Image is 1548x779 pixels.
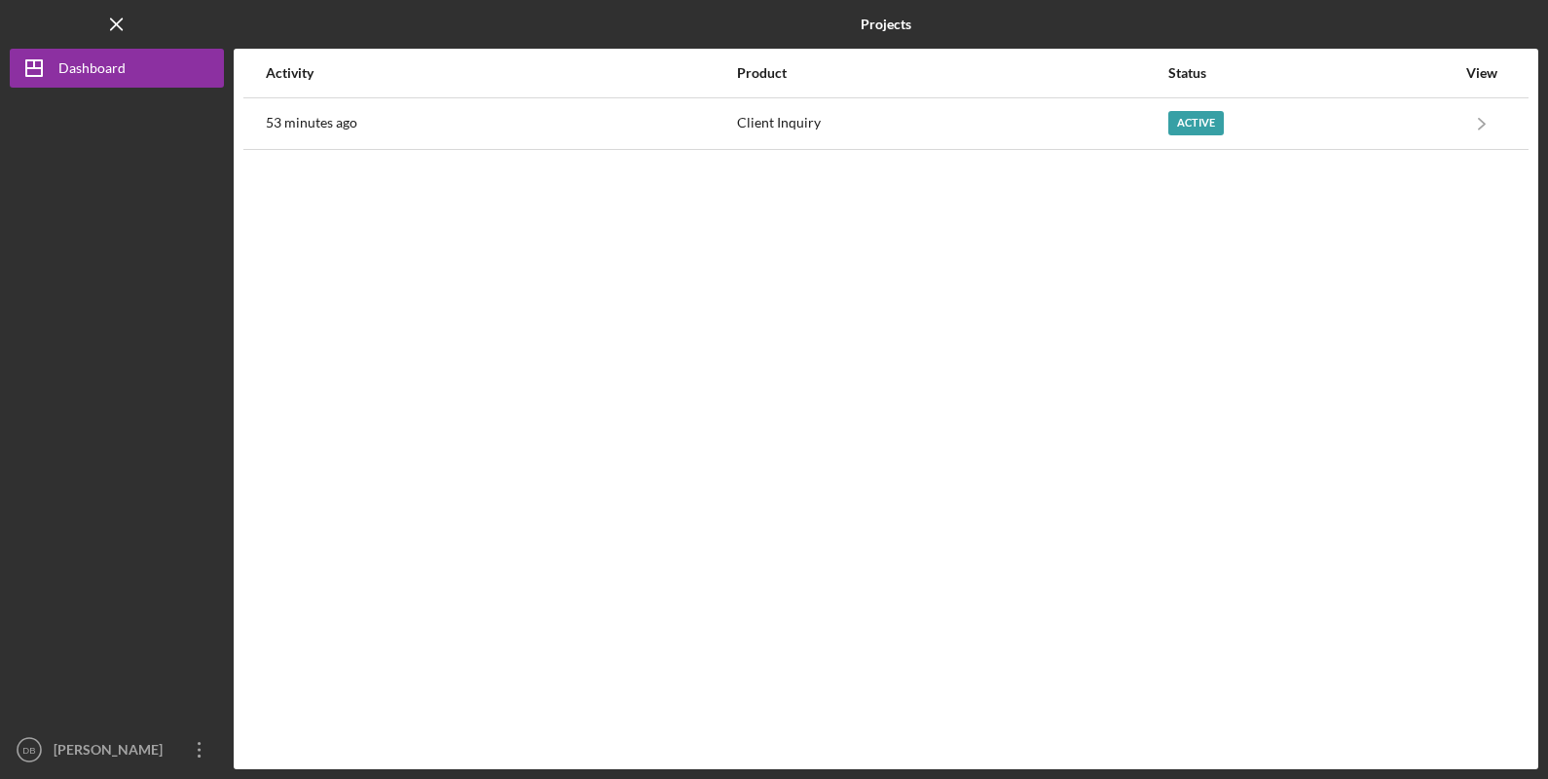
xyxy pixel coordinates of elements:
[737,99,1166,148] div: Client Inquiry
[266,115,357,130] time: 2025-08-28 15:14
[1168,111,1224,135] div: Active
[266,65,735,81] div: Activity
[861,17,911,32] b: Projects
[737,65,1166,81] div: Product
[22,745,35,756] text: DB
[1457,65,1506,81] div: View
[1168,65,1456,81] div: Status
[10,730,224,769] button: DB[PERSON_NAME]
[10,49,224,88] button: Dashboard
[49,730,175,774] div: [PERSON_NAME]
[58,49,126,93] div: Dashboard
